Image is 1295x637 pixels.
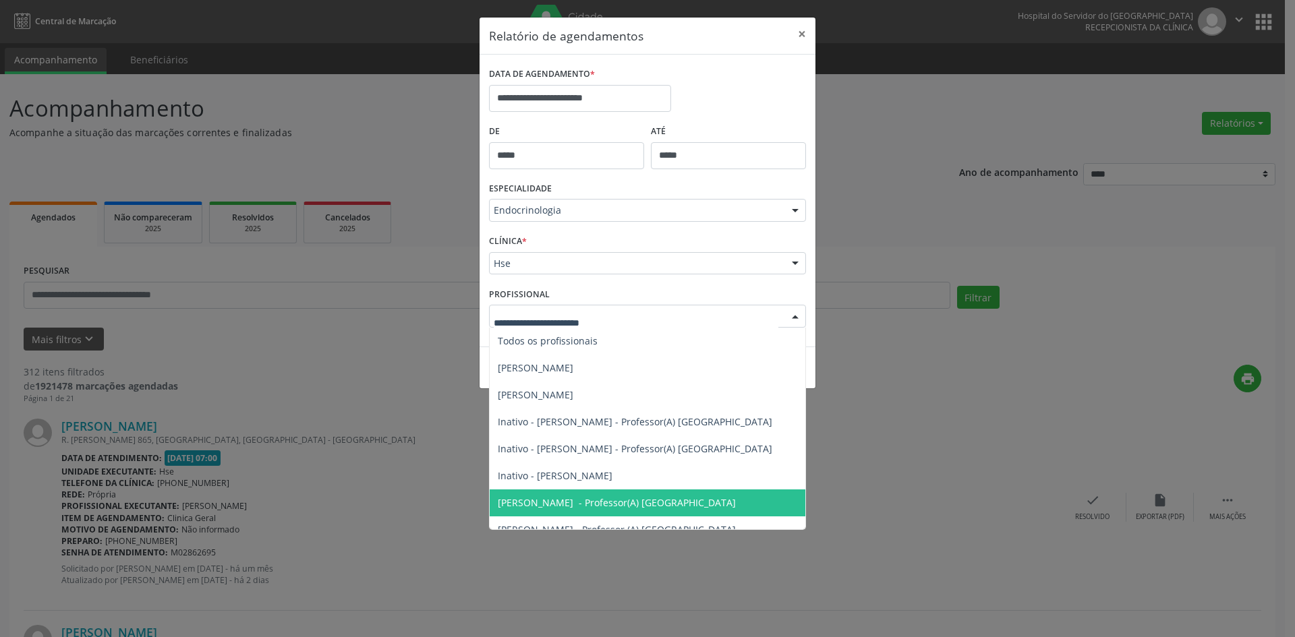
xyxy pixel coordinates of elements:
[498,523,736,536] span: [PERSON_NAME] - Professor (A) [GEOGRAPHIC_DATA]
[489,284,550,305] label: PROFISSIONAL
[498,415,772,428] span: Inativo - [PERSON_NAME] - Professor(A) [GEOGRAPHIC_DATA]
[498,496,736,509] span: [PERSON_NAME] - Professor(A) [GEOGRAPHIC_DATA]
[489,179,552,200] label: ESPECIALIDADE
[494,257,778,270] span: Hse
[498,361,573,374] span: [PERSON_NAME]
[489,27,643,44] h5: Relatório de agendamentos
[498,469,612,482] span: Inativo - [PERSON_NAME]
[489,121,644,142] label: De
[494,204,778,217] span: Endocrinologia
[788,18,815,51] button: Close
[489,64,595,85] label: DATA DE AGENDAMENTO
[651,121,806,142] label: ATÉ
[498,442,772,455] span: Inativo - [PERSON_NAME] - Professor(A) [GEOGRAPHIC_DATA]
[498,334,598,347] span: Todos os profissionais
[489,231,527,252] label: CLÍNICA
[498,388,573,401] span: [PERSON_NAME]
